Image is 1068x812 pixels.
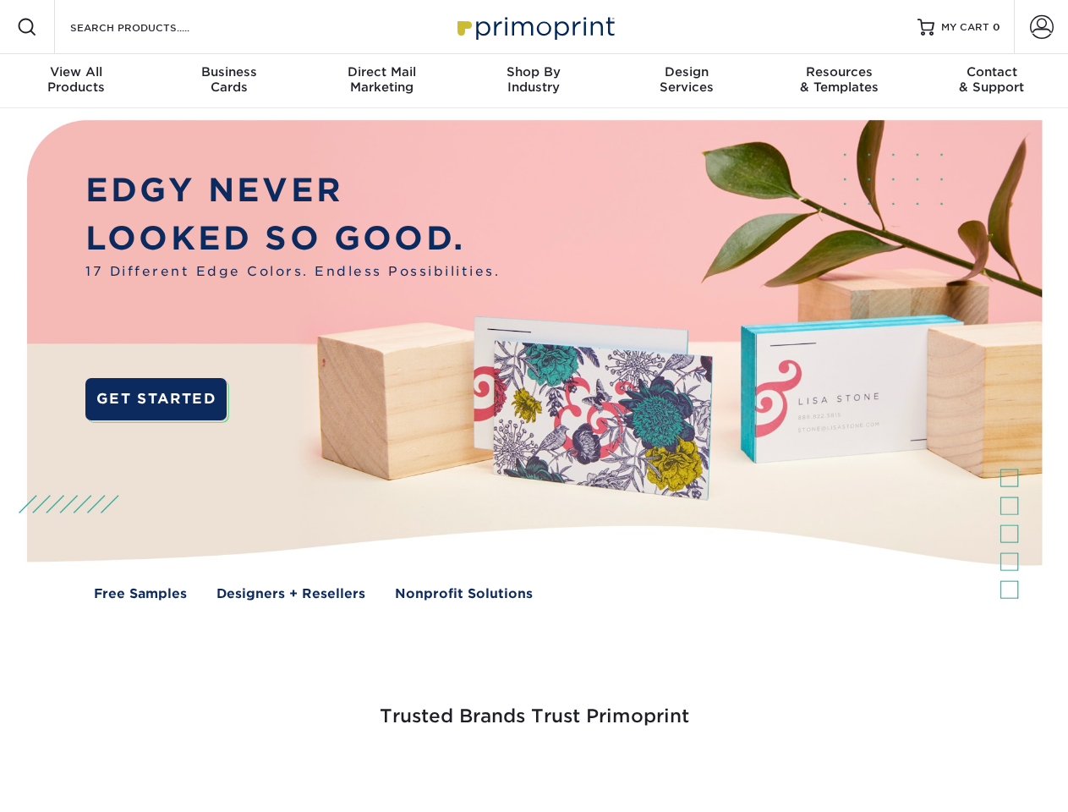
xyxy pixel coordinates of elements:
a: Direct MailMarketing [305,54,457,108]
a: Shop ByIndustry [457,54,610,108]
a: DesignServices [611,54,763,108]
input: SEARCH PRODUCTS..... [68,17,233,37]
a: Resources& Templates [763,54,915,108]
span: Contact [916,64,1068,80]
span: Resources [763,64,915,80]
h3: Trusted Brands Trust Primoprint [40,665,1029,748]
p: EDGY NEVER [85,167,500,215]
span: Direct Mail [305,64,457,80]
a: Nonprofit Solutions [395,584,533,604]
span: Business [152,64,304,80]
a: Free Samples [94,584,187,604]
a: Designers + Resellers [216,584,365,604]
span: MY CART [941,20,989,35]
span: 17 Different Edge Colors. Endless Possibilities. [85,262,500,282]
div: Industry [457,64,610,95]
span: Design [611,64,763,80]
a: GET STARTED [85,378,227,420]
a: Contact& Support [916,54,1068,108]
a: BusinessCards [152,54,304,108]
span: 0 [993,21,1000,33]
div: Services [611,64,763,95]
img: Primoprint [450,8,619,45]
span: Shop By [457,64,610,80]
div: Cards [152,64,304,95]
div: & Support [916,64,1068,95]
p: LOOKED SO GOOD. [85,215,500,263]
div: Marketing [305,64,457,95]
div: & Templates [763,64,915,95]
